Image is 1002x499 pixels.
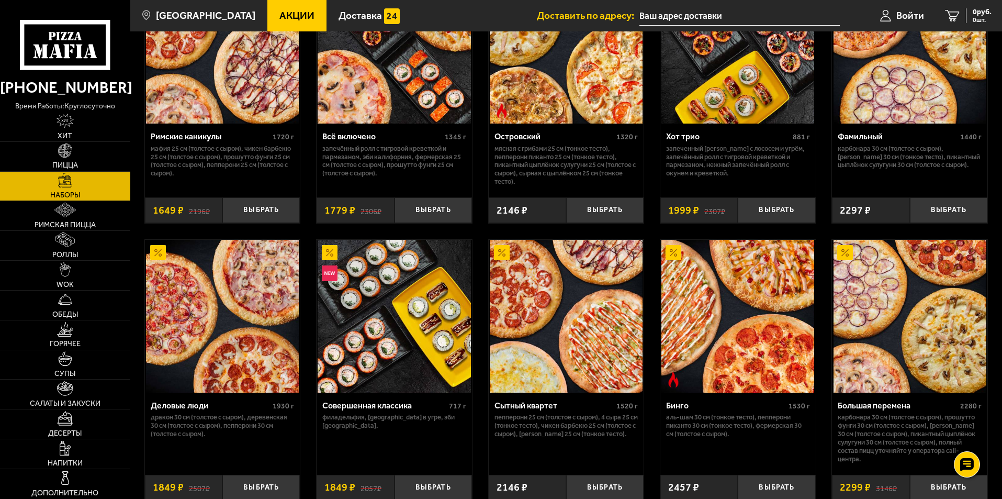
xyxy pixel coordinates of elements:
span: 2146 ₽ [497,205,527,216]
div: Деловые люди [151,401,271,411]
span: 717 г [449,402,466,411]
span: Войти [896,10,924,20]
span: 1345 г [445,132,466,141]
s: 2507 ₽ [189,482,210,493]
s: 3146 ₽ [876,482,897,493]
img: Большая перемена [834,240,986,393]
p: Аль-Шам 30 см (тонкое тесто), Пепперони Пиканто 30 см (тонкое тесто), Фермерская 30 см (толстое с... [666,413,810,438]
button: Выбрать [910,197,987,223]
span: Наборы [50,192,80,199]
p: Филадельфия, [GEOGRAPHIC_DATA] в угре, Эби [GEOGRAPHIC_DATA]. [322,413,466,430]
img: Острое блюдо [666,372,681,387]
img: Бинго [661,240,814,393]
span: 1999 ₽ [668,205,699,216]
p: Карбонара 30 см (толстое с сыром), Прошутто Фунги 30 см (толстое с сыром), [PERSON_NAME] 30 см (т... [838,413,982,463]
button: Выбрать [566,197,644,223]
button: Выбрать [222,197,300,223]
s: 2057 ₽ [361,482,381,493]
span: 2299 ₽ [840,482,871,493]
span: Роллы [52,251,78,259]
span: 1930 г [273,402,294,411]
span: 1849 ₽ [153,482,184,493]
span: Дополнительно [31,490,98,497]
span: WOK [57,281,74,289]
button: Выбрать [738,197,815,223]
div: Большая перемена [838,401,958,411]
span: 1320 г [616,132,638,141]
span: Напитки [48,460,83,467]
s: 2196 ₽ [189,205,210,216]
span: 2280 г [960,402,982,411]
input: Ваш адрес доставки [639,6,840,26]
p: Мафия 25 см (толстое с сыром), Чикен Барбекю 25 см (толстое с сыром), Прошутто Фунги 25 см (толст... [151,145,295,178]
img: Острое блюдо [494,103,510,119]
div: Сытный квартет [494,401,614,411]
span: 1440 г [960,132,982,141]
span: Десерты [48,430,82,437]
span: Пицца [52,162,78,169]
img: Деловые люди [146,240,299,393]
span: Супы [54,370,75,378]
div: Римские каникулы [151,131,271,141]
img: Акционный [837,245,853,261]
a: АкционныйНовинкаСовершенная классика [317,240,472,393]
img: 15daf4d41897b9f0e9f617042186c801.svg [384,8,400,24]
span: Доставить по адресу: [537,10,639,20]
span: 2457 ₽ [668,482,699,493]
p: Мясная с грибами 25 см (тонкое тесто), Пепперони Пиканто 25 см (тонкое тесто), Пикантный цыплёнок... [494,145,638,186]
img: Новинка [322,265,337,281]
p: Запеченный [PERSON_NAME] с лососем и угрём, Запечённый ролл с тигровой креветкой и пармезаном, Не... [666,145,810,178]
a: АкционныйБольшая перемена [832,240,987,393]
span: 0 шт. [973,17,992,23]
span: 1530 г [789,402,810,411]
span: Доставка [339,10,382,20]
span: Акции [279,10,314,20]
div: Фамильный [838,131,958,141]
p: Дракон 30 см (толстое с сыром), Деревенская 30 см (толстое с сыром), Пепперони 30 см (толстое с с... [151,413,295,438]
div: Всё включено [322,131,442,141]
span: Горячее [50,340,81,348]
img: Совершенная классика [318,240,470,393]
img: Сытный квартет [490,240,643,393]
img: Акционный [150,245,166,261]
span: 1779 ₽ [324,205,355,216]
span: 881 г [793,132,810,141]
button: Выбрать [395,197,472,223]
div: Островский [494,131,614,141]
img: Акционный [666,245,681,261]
span: 2146 ₽ [497,482,527,493]
img: Акционный [494,245,510,261]
div: Совершенная классика [322,401,446,411]
span: 1849 ₽ [324,482,355,493]
span: 2297 ₽ [840,205,871,216]
a: АкционныйСытный квартет [489,240,644,393]
a: АкционныйОстрое блюдоБинго [660,240,816,393]
span: 0 руб. [973,8,992,16]
p: Запечённый ролл с тигровой креветкой и пармезаном, Эби Калифорния, Фермерская 25 см (толстое с сы... [322,145,466,178]
img: Акционный [322,245,337,261]
span: Хит [58,132,72,140]
div: Бинго [666,401,786,411]
span: 1720 г [273,132,294,141]
span: Обеды [52,311,78,318]
p: Пепперони 25 см (толстое с сыром), 4 сыра 25 см (тонкое тесто), Чикен Барбекю 25 см (толстое с сы... [494,413,638,438]
span: Римская пицца [35,221,96,229]
span: 1520 г [616,402,638,411]
s: 2307 ₽ [704,205,725,216]
a: АкционныйДеловые люди [145,240,300,393]
span: [GEOGRAPHIC_DATA] [156,10,255,20]
span: Салаты и закуски [30,400,100,407]
p: Карбонара 30 см (толстое с сыром), [PERSON_NAME] 30 см (тонкое тесто), Пикантный цыплёнок сулугун... [838,145,982,170]
s: 2306 ₽ [361,205,381,216]
span: 1649 ₽ [153,205,184,216]
div: Хот трио [666,131,790,141]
